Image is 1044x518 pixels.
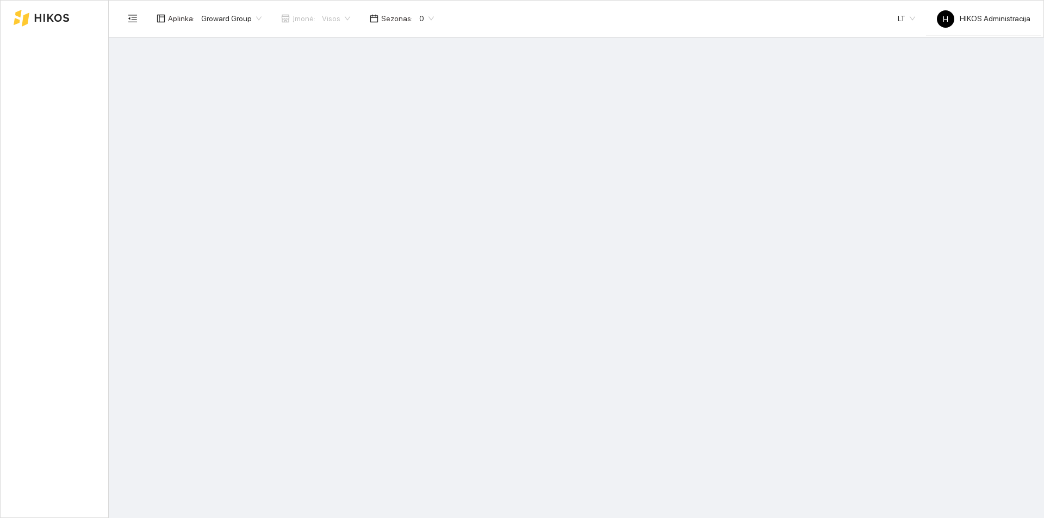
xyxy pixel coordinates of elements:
span: menu-fold [128,14,138,23]
span: Aplinka : [168,13,195,24]
span: Visos [322,10,350,27]
span: layout [157,14,165,23]
span: calendar [370,14,378,23]
span: Groward Group [201,10,262,27]
span: shop [281,14,290,23]
span: Įmonė : [293,13,315,24]
span: H [943,10,948,28]
span: HIKOS Administracija [937,14,1030,23]
span: Sezonas : [381,13,413,24]
span: LT [898,10,915,27]
button: menu-fold [122,8,144,29]
span: 0 [419,10,434,27]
